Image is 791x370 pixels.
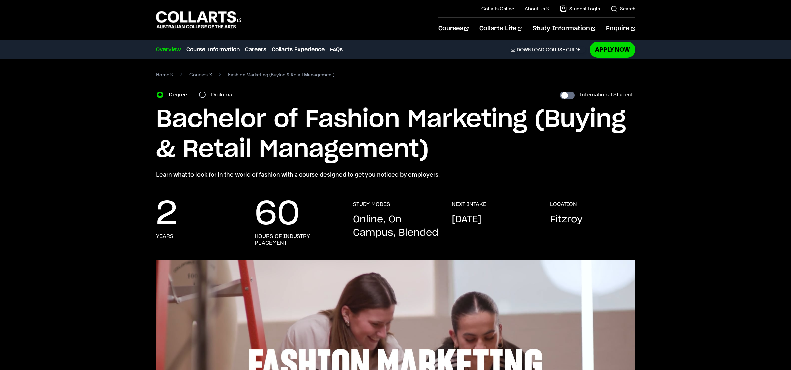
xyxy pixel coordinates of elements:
[189,70,212,79] a: Courses
[255,233,340,246] h3: Hours of industry placement
[479,18,522,40] a: Collarts Life
[606,18,635,40] a: Enquire
[156,201,177,228] p: 2
[156,105,635,165] h1: Bachelor of Fashion Marketing (Buying & Retail Management)
[550,201,577,208] h3: LOCATION
[228,70,334,79] span: Fashion Marketing (Buying & Retail Management)
[517,47,544,53] span: Download
[330,46,343,54] a: FAQs
[560,5,600,12] a: Student Login
[533,18,595,40] a: Study Information
[169,90,191,99] label: Degree
[611,5,635,12] a: Search
[438,18,469,40] a: Courses
[156,233,173,240] h3: years
[156,70,174,79] a: Home
[452,201,486,208] h3: NEXT INTAKE
[590,42,635,57] a: Apply Now
[481,5,514,12] a: Collarts Online
[186,46,240,54] a: Course Information
[353,201,390,208] h3: STUDY MODES
[452,213,481,226] p: [DATE]
[272,46,325,54] a: Collarts Experience
[156,170,635,179] p: Learn what to look for in the world of fashion with a course designed to get you noticed by emplo...
[525,5,549,12] a: About Us
[353,213,438,240] p: Online, On Campus, Blended
[156,46,181,54] a: Overview
[156,10,241,29] div: Go to homepage
[245,46,266,54] a: Careers
[255,201,300,228] p: 60
[211,90,236,99] label: Diploma
[511,47,586,53] a: DownloadCourse Guide
[550,213,583,226] p: Fitzroy
[580,90,633,99] label: International Student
